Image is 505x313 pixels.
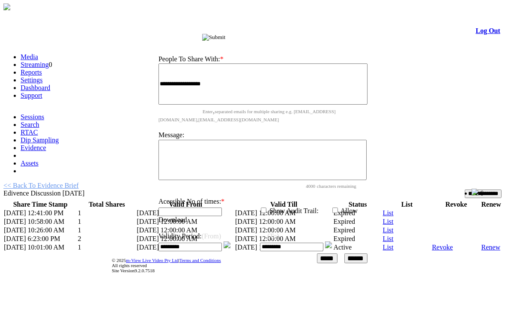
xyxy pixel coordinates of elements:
[158,109,336,122] span: Enter separated emails for multiple sharing e.g. [EMAIL_ADDRESS][DOMAIN_NAME],[EMAIL_ADDRESS][DOM...
[317,184,356,189] span: characters remaining
[325,241,332,248] img: Calender.png
[158,207,358,223] label: Allow Download
[158,198,362,205] p: Acessible No of times:
[267,232,279,240] span: (To)
[158,55,368,63] p: People To Share With:
[213,106,215,115] span: ,
[158,131,368,139] p: Message:
[202,232,221,240] span: (From)
[151,34,202,41] span: Share Evidence Brief
[224,241,230,248] img: Calender.png
[158,232,368,240] p: Validity Period:
[269,207,319,214] label: Show Audit Trail:
[158,184,315,189] span: 4000
[202,34,226,41] input: Submit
